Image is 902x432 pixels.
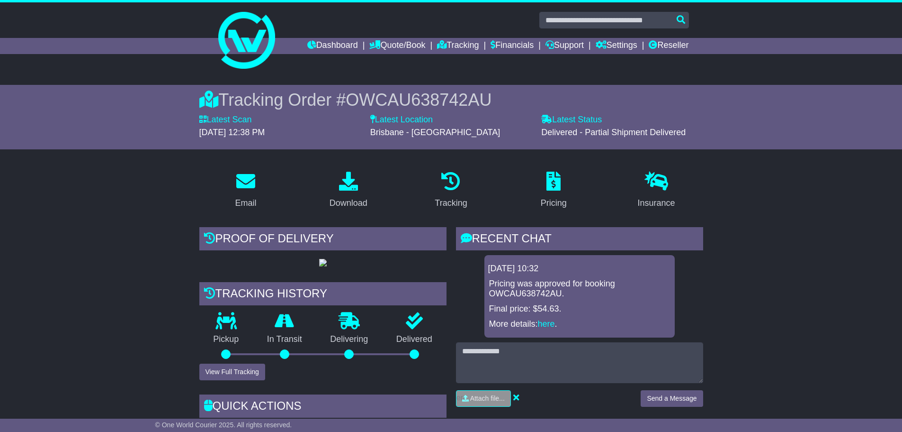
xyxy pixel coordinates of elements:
[253,334,316,345] p: In Transit
[437,38,479,54] a: Tracking
[488,264,671,274] div: [DATE] 10:32
[535,168,573,213] a: Pricing
[491,38,534,54] a: Financials
[545,38,584,54] a: Support
[319,259,327,267] img: GetPodImage
[649,38,688,54] a: Reseller
[370,115,433,125] label: Latest Location
[199,90,703,110] div: Tracking Order #
[199,334,253,345] p: Pickup
[199,227,447,253] div: Proof of Delivery
[323,168,374,213] a: Download
[370,128,500,137] span: Brisbane - [GEOGRAPHIC_DATA]
[307,38,358,54] a: Dashboard
[199,128,265,137] span: [DATE] 12:38 PM
[638,197,675,210] div: Insurance
[199,364,265,380] button: View Full Tracking
[489,319,670,330] p: More details: .
[229,168,262,213] a: Email
[541,128,686,137] span: Delivered - Partial Shipment Delivered
[199,115,252,125] label: Latest Scan
[199,282,447,308] div: Tracking history
[489,304,670,314] p: Final price: $54.63.
[632,168,681,213] a: Insurance
[155,421,292,429] span: © One World Courier 2025. All rights reserved.
[330,197,367,210] div: Download
[541,197,567,210] div: Pricing
[456,227,703,253] div: RECENT CHAT
[316,334,383,345] p: Delivering
[235,197,256,210] div: Email
[346,90,491,110] span: OWCAU638742AU
[369,38,425,54] a: Quote/Book
[541,115,602,125] label: Latest Status
[199,395,447,420] div: Quick Actions
[435,197,467,210] div: Tracking
[489,279,670,299] p: Pricing was approved for booking OWCAU638742AU.
[538,319,555,329] a: here
[641,390,703,407] button: Send a Message
[429,168,473,213] a: Tracking
[382,334,447,345] p: Delivered
[596,38,637,54] a: Settings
